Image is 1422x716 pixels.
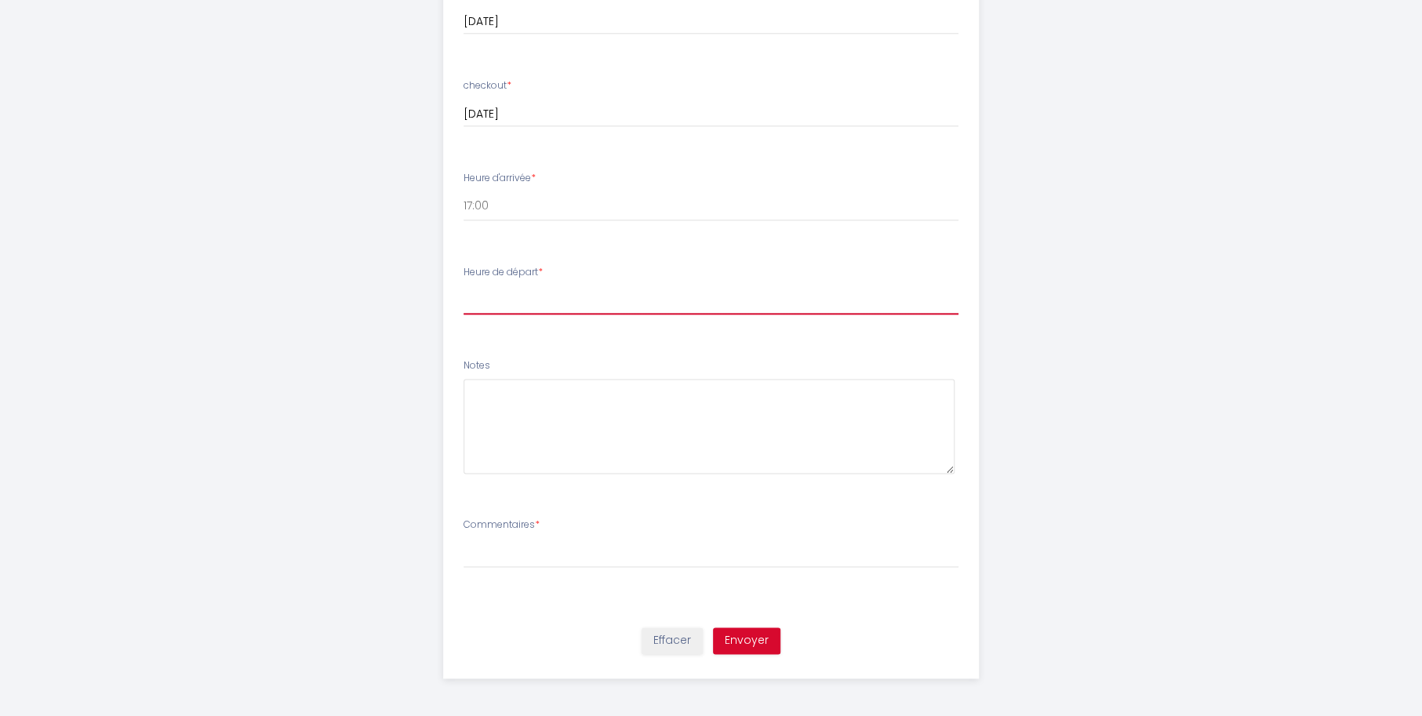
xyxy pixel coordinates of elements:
label: Heure d'arrivée [464,171,536,186]
button: Envoyer [713,627,780,654]
label: Notes [464,358,490,373]
label: Heure de départ [464,265,543,280]
label: Commentaires [464,518,540,532]
label: checkout [464,78,511,93]
button: Effacer [642,627,703,654]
